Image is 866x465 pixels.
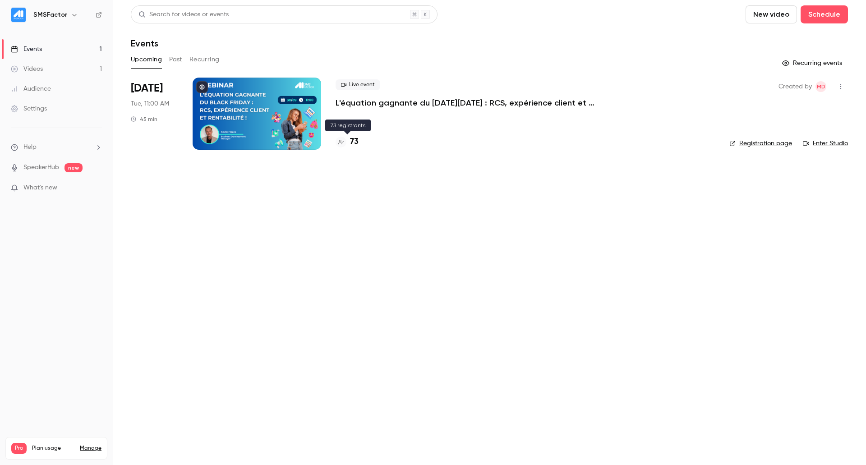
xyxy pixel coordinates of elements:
[746,5,797,23] button: New video
[131,78,178,150] div: Sep 30 Tue, 11:00 AM (Europe/Paris)
[131,52,162,67] button: Upcoming
[11,104,47,113] div: Settings
[336,79,380,90] span: Live event
[80,445,101,452] a: Manage
[11,45,42,54] div: Events
[729,139,792,148] a: Registration page
[336,97,606,108] a: L'équation gagnante du [DATE][DATE] : RCS, expérience client et rentabilité !
[131,99,169,108] span: Tue, 11:00 AM
[817,81,825,92] span: MD
[350,136,359,148] h4: 73
[33,10,67,19] h6: SMSFactor
[91,184,102,192] iframe: Noticeable Trigger
[11,84,51,93] div: Audience
[131,81,163,96] span: [DATE]
[169,52,182,67] button: Past
[336,136,359,148] a: 73
[11,8,26,22] img: SMSFactor
[189,52,220,67] button: Recurring
[11,443,27,454] span: Pro
[138,10,229,19] div: Search for videos or events
[131,115,157,123] div: 45 min
[778,56,848,70] button: Recurring events
[815,81,826,92] span: Marie Delamarre
[64,163,83,172] span: new
[11,64,43,74] div: Videos
[11,143,102,152] li: help-dropdown-opener
[23,183,57,193] span: What's new
[801,5,848,23] button: Schedule
[23,163,59,172] a: SpeakerHub
[803,139,848,148] a: Enter Studio
[32,445,74,452] span: Plan usage
[778,81,812,92] span: Created by
[131,38,158,49] h1: Events
[23,143,37,152] span: Help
